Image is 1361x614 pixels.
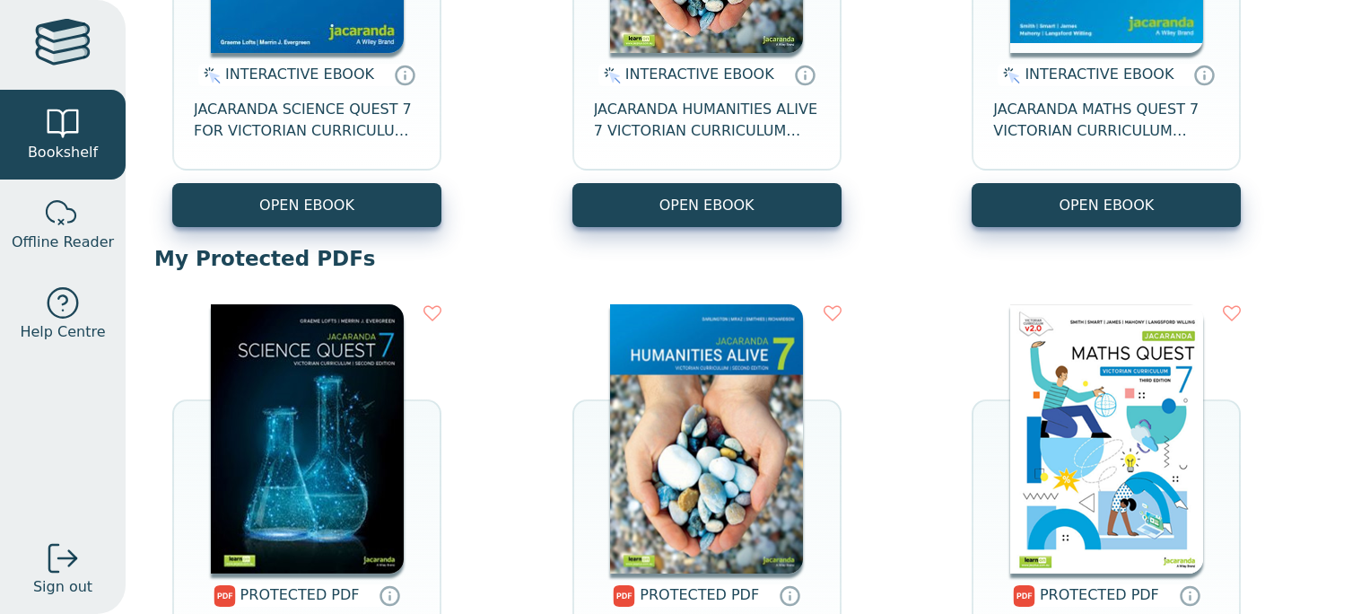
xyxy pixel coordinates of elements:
img: 80e2409e-1a35-4241-aab0-f2179ba3c3a7.jpg [211,304,404,574]
span: Bookshelf [28,142,98,163]
a: Protected PDFs cannot be printed, copied or shared. They can be accessed online through Education... [779,584,800,606]
a: Protected PDFs cannot be printed, copied or shared. They can be accessed online through Education... [1179,584,1200,606]
span: INTERACTIVE EBOOK [1025,66,1173,83]
span: PROTECTED PDF [240,586,360,603]
span: JACARANDA SCIENCE QUEST 7 FOR VICTORIAN CURRICULUM LEARNON 2E EBOOK [194,99,420,142]
img: a6c0d517-7539-43c4-8a9b-6497e7c2d4fe.png [610,304,803,574]
a: Interactive eBooks are accessed online via the publisher’s portal. They contain interactive resou... [394,64,415,85]
span: Offline Reader [12,232,114,253]
button: OPEN EBOOK [572,183,842,227]
span: JACARANDA MATHS QUEST 7 VICTORIAN CURRICULUM LEARNON EBOOK 3E [993,99,1219,142]
button: OPEN EBOOK [972,183,1241,227]
a: Interactive eBooks are accessed online via the publisher’s portal. They contain interactive resou... [794,64,816,85]
img: pdf.svg [214,585,236,607]
img: interactive.svg [998,65,1020,86]
span: JACARANDA HUMANITIES ALIVE 7 VICTORIAN CURRICULUM LEARNON EBOOK 2E [594,99,820,142]
span: INTERACTIVE EBOOK [225,66,374,83]
span: Sign out [33,576,92,598]
img: pdf.svg [1013,585,1035,607]
button: OPEN EBOOK [172,183,441,227]
span: PROTECTED PDF [640,586,759,603]
a: Protected PDFs cannot be printed, copied or shared. They can be accessed online through Education... [379,584,400,606]
img: interactive.svg [598,65,621,86]
img: 13d33992-3644-4b09-98b2-9763823aaac4.png [1010,304,1203,574]
p: My Protected PDFs [154,245,1332,272]
img: interactive.svg [198,65,221,86]
a: Interactive eBooks are accessed online via the publisher’s portal. They contain interactive resou... [1193,64,1215,85]
span: INTERACTIVE EBOOK [625,66,774,83]
span: Help Centre [20,321,105,343]
span: PROTECTED PDF [1040,586,1159,603]
img: pdf.svg [613,585,635,607]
